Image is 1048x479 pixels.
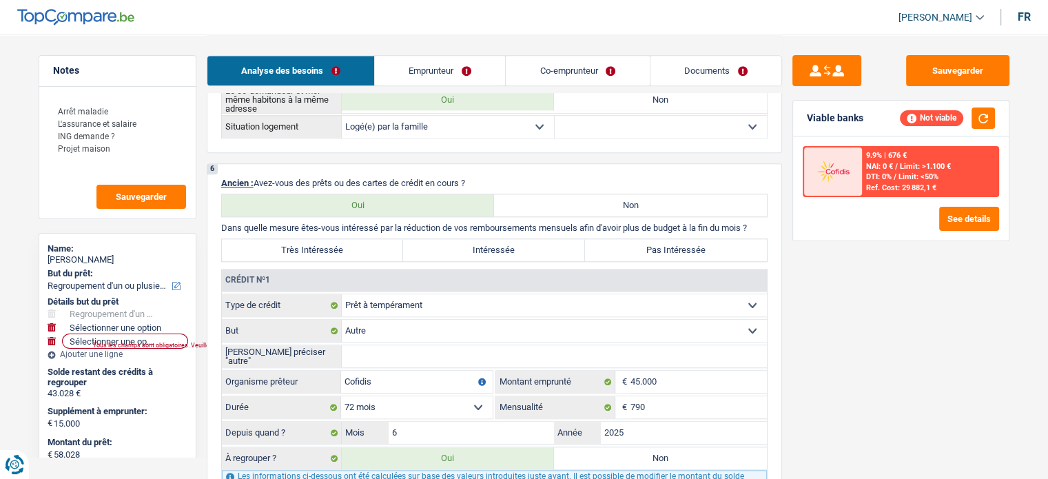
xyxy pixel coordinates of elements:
[221,223,768,233] p: Dans quelle mesure êtes-vous intéressé par la réduction de vos remboursements mensuels afin d'avo...
[116,192,167,201] span: Sauvegarder
[898,12,972,23] span: [PERSON_NAME]
[48,349,187,359] div: Ajouter une ligne
[808,159,859,184] img: Cofidis
[807,112,863,124] div: Viable banks
[554,422,601,444] label: Année
[207,56,374,85] a: Analyse des besoins
[375,56,505,85] a: Emprunteur
[906,55,1009,86] button: Sauvegarder
[506,56,649,85] a: Co-emprunteur
[48,437,185,448] label: Montant du prêt:
[96,185,186,209] button: Sauvegarder
[48,388,187,399] div: 43.028 €
[496,396,615,418] label: Mensualité
[494,194,767,216] label: Non
[222,396,341,418] label: Durée
[403,239,585,261] label: Intéressée
[222,345,342,367] label: [PERSON_NAME] préciser "autre"
[496,371,615,393] label: Montant emprunté
[48,406,185,417] label: Supplément à emprunter:
[53,65,182,77] h5: Notes
[554,447,767,469] label: Non
[221,178,768,188] p: Avez-vous des prêts ou des cartes de crédit en cours ?
[585,239,767,261] label: Pas Intéressée
[222,194,495,216] label: Oui
[222,371,341,393] label: Organisme prêteur
[222,320,342,342] label: But
[866,183,936,192] div: Ref. Cost: 29 882,1 €
[615,396,630,418] span: €
[17,9,134,26] img: TopCompare Logo
[222,447,342,469] label: À regrouper ?
[207,164,218,174] div: 6
[900,162,951,171] span: Limit: >1.100 €
[389,422,555,444] input: MM
[1018,10,1031,23] div: fr
[48,449,52,460] span: €
[342,447,555,469] label: Oui
[48,296,187,307] div: Détails but du prêt
[342,422,389,444] label: Mois
[221,115,341,138] th: Situation logement
[222,422,342,444] label: Depuis quand ?
[615,371,630,393] span: €
[222,294,342,316] label: Type de crédit
[650,56,781,85] a: Documents
[342,88,554,110] label: Oui
[48,254,187,265] div: [PERSON_NAME]
[900,110,963,125] div: Not viable
[48,268,185,279] label: But du prêt:
[898,172,938,181] span: Limit: <50%
[887,6,984,29] a: [PERSON_NAME]
[48,367,187,388] div: Solde restant des crédits à regrouper
[221,178,254,188] span: Ancien :
[601,422,767,444] input: AAAA
[894,172,896,181] span: /
[554,88,766,110] label: Non
[866,162,893,171] span: NAI: 0 €
[93,343,177,348] div: Tous les champs sont obligatoires. Veuillez fournir une réponse plus longue
[866,151,907,160] div: 9.9% | 676 €
[222,276,274,284] div: Crédit nº1
[48,418,52,429] span: €
[895,162,898,171] span: /
[222,239,404,261] label: Très Intéressée
[221,85,341,113] th: Le co-demandeur et moi-même habitons à la même adresse
[866,172,892,181] span: DTI: 0%
[939,207,999,231] button: See details
[48,243,187,254] div: Name:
